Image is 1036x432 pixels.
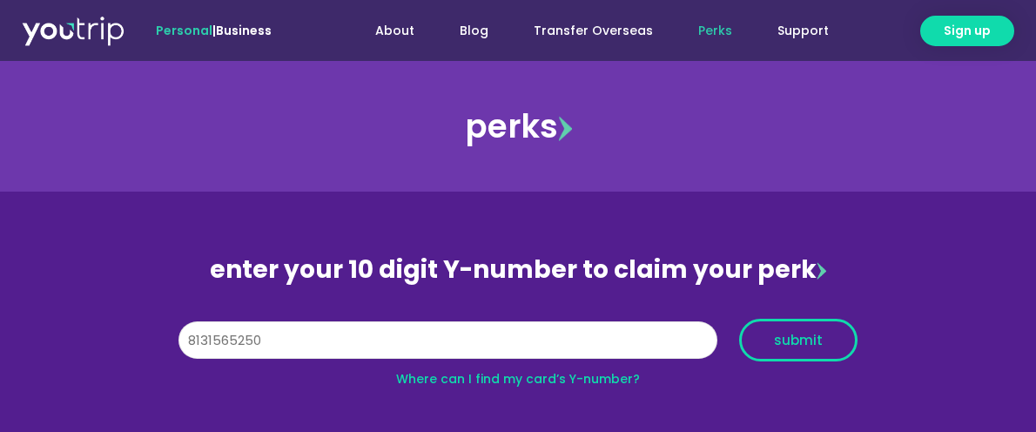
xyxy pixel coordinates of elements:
span: Personal [156,22,212,39]
input: 10 digit Y-number (e.g. 8123456789) [178,321,717,360]
a: Business [216,22,272,39]
button: submit [739,319,858,361]
a: Transfer Overseas [511,15,676,47]
a: Support [755,15,851,47]
form: Y Number [178,319,858,375]
span: submit [774,334,823,347]
a: Blog [437,15,511,47]
a: About [353,15,437,47]
a: Sign up [920,16,1014,46]
span: | [156,22,272,39]
div: enter your 10 digit Y-number to claim your perk [170,247,866,293]
a: Perks [676,15,755,47]
a: Where can I find my card’s Y-number? [396,370,640,388]
span: Sign up [944,22,991,40]
nav: Menu [319,15,851,47]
